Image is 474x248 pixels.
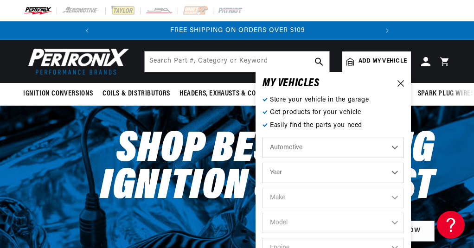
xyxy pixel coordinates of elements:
[263,95,404,105] p: Store your vehicle in the garage
[98,83,175,105] summary: Coils & Distributors
[175,83,293,105] summary: Headers, Exhausts & Components
[263,188,404,208] select: Make
[23,83,98,105] summary: Ignition Conversions
[97,25,378,36] div: Announcement
[170,27,305,34] span: FREE SHIPPING ON ORDERS OVER $109
[263,108,404,118] p: Get products for your vehicle
[263,138,404,158] select: Ride Type
[23,45,130,77] img: Pertronix
[179,89,288,99] span: Headers, Exhausts & Components
[263,163,404,183] select: Year
[78,21,96,40] button: Translation missing: en.sections.announcements.previous_announcement
[23,89,93,99] span: Ignition Conversions
[263,121,404,131] p: Easily find the parts you need
[342,51,411,72] a: Add my vehicle
[378,21,397,40] button: Translation missing: en.sections.announcements.next_announcement
[263,79,320,88] h6: MY VEHICLE S
[38,132,435,206] h2: Shop Best Selling Ignition & Exhaust
[102,89,170,99] span: Coils & Distributors
[145,51,329,72] input: Search Part #, Category or Keyword
[263,213,404,233] select: Model
[97,25,378,36] div: 2 of 2
[309,51,329,72] button: search button
[359,57,407,66] span: Add my vehicle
